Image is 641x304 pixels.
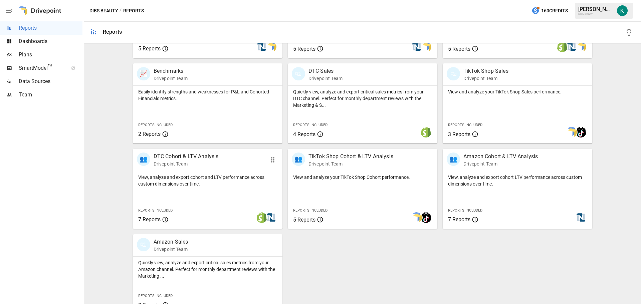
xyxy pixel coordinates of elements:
[120,7,122,15] div: /
[138,259,277,279] p: Quickly view, analyze and export critical sales metrics from your Amazon channel. Perfect for mon...
[138,131,161,137] span: 2 Reports
[541,7,568,15] span: 160 Credits
[448,88,587,95] p: View and analyze your TikTok Shop Sales performance.
[613,1,632,20] button: Katherine Rose
[293,46,315,52] span: 5 Reports
[103,29,122,35] div: Reports
[137,153,150,166] div: 👥
[448,216,470,223] span: 7 Reports
[154,246,188,253] p: Drivepoint Team
[293,88,432,108] p: Quickly view, analyze and export critical sales metrics from your DTC channel. Perfect for monthl...
[154,238,188,246] p: Amazon Sales
[154,161,219,167] p: Drivepoint Team
[293,174,432,181] p: View and analyze your TikTok Shop Cohort performance.
[411,212,422,223] img: smart model
[138,88,277,102] p: Easily identify strengths and weaknesses for P&L and Cohorted Financials metrics.
[154,75,188,82] p: Drivepoint Team
[154,67,188,75] p: Benchmarks
[566,41,577,52] img: netsuite
[308,67,343,75] p: DTC Sales
[421,127,431,137] img: shopify
[292,153,305,166] div: 👥
[576,41,586,52] img: smart model
[421,212,431,223] img: tiktok
[154,153,219,161] p: DTC Cohort & LTV Analysis
[448,174,587,187] p: View, analyze and export cohort LTV performance across custom dimensions over time.
[138,294,173,298] span: Reports Included
[138,216,161,223] span: 7 Reports
[448,208,482,213] span: Reports Included
[448,123,482,127] span: Reports Included
[529,5,571,17] button: 160Credits
[448,131,470,137] span: 3 Reports
[138,174,277,187] p: View, analyze and export cohort and LTV performance across custom dimensions over time.
[266,212,276,223] img: netsuite
[19,37,82,45] span: Dashboards
[308,153,393,161] p: TikTok Shop Cohort & LTV Analysis
[447,153,460,166] div: 👥
[576,127,586,137] img: tiktok
[448,46,470,52] span: 5 Reports
[138,123,173,127] span: Reports Included
[19,64,64,72] span: SmartModel
[19,24,82,32] span: Reports
[19,77,82,85] span: Data Sources
[19,91,82,99] span: Team
[421,41,431,52] img: smart model
[557,41,568,52] img: shopify
[293,208,328,213] span: Reports Included
[308,161,393,167] p: Drivepoint Team
[576,212,586,223] img: netsuite
[19,51,82,59] span: Plans
[447,67,460,80] div: 🛍
[89,7,118,15] button: DIBS Beauty
[463,161,538,167] p: Drivepoint Team
[266,41,276,52] img: smart model
[463,67,508,75] p: TikTok Shop Sales
[617,5,628,16] img: Katherine Rose
[293,123,328,127] span: Reports Included
[137,238,150,251] div: 🛍
[293,217,315,223] span: 5 Reports
[292,67,305,80] div: 🛍
[48,63,52,71] span: ™
[256,41,267,52] img: netsuite
[463,153,538,161] p: Amazon Cohort & LTV Analysis
[566,127,577,137] img: smart model
[578,6,613,12] div: [PERSON_NAME]
[411,41,422,52] img: netsuite
[138,45,161,52] span: 5 Reports
[137,67,150,80] div: 📈
[256,212,267,223] img: shopify
[293,131,315,137] span: 4 Reports
[308,75,343,82] p: Drivepoint Team
[578,12,613,15] div: DIBS Beauty
[463,75,508,82] p: Drivepoint Team
[138,208,173,213] span: Reports Included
